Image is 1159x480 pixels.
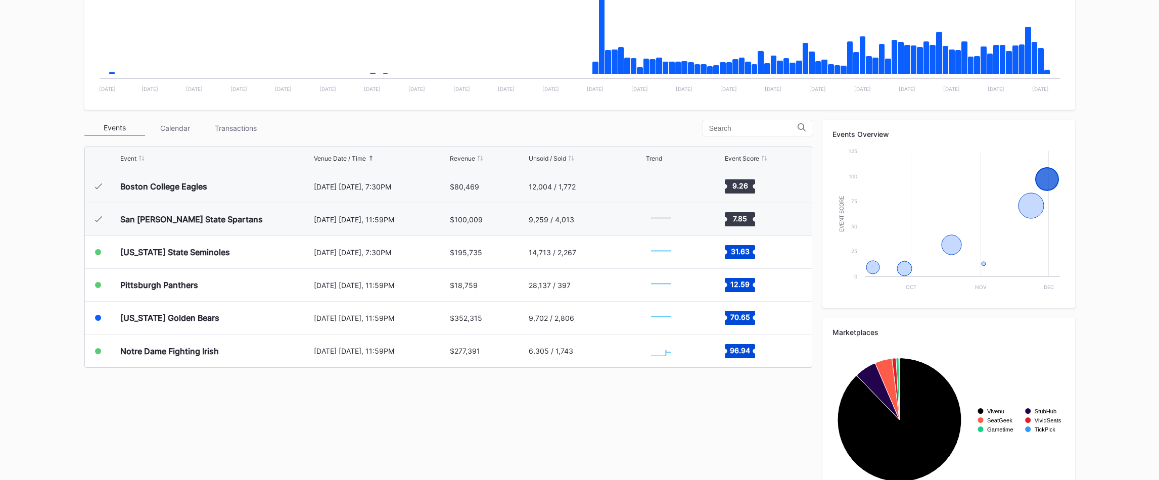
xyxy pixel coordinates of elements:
[851,248,857,254] text: 25
[832,328,1065,337] div: Marketplaces
[854,86,870,92] text: [DATE]
[646,207,676,232] svg: Chart title
[646,339,676,364] svg: Chart title
[849,173,857,179] text: 100
[1034,408,1056,414] text: StubHub
[450,215,483,224] div: $100,009
[120,181,207,191] div: Boston College Eagles
[725,155,759,162] div: Event Score
[898,86,915,92] text: [DATE]
[145,120,206,136] div: Calendar
[646,305,676,330] svg: Chart title
[141,86,158,92] text: [DATE]
[906,284,916,290] text: Oct
[314,248,448,257] div: [DATE] [DATE], 7:30PM
[497,86,514,92] text: [DATE]
[1032,86,1049,92] text: [DATE]
[676,86,692,92] text: [DATE]
[987,426,1013,433] text: Gametime
[314,155,366,162] div: Venue Date / Time
[646,174,676,199] svg: Chart title
[450,155,475,162] div: Revenue
[450,182,479,191] div: $80,469
[450,248,482,257] div: $195,735
[529,215,574,224] div: 9,259 / 4,013
[529,248,576,257] div: 14,713 / 2,267
[832,130,1065,138] div: Events Overview
[851,198,857,204] text: 75
[975,284,987,290] text: Nov
[529,347,573,355] div: 6,305 / 1,743
[720,86,737,92] text: [DATE]
[230,86,247,92] text: [DATE]
[314,347,448,355] div: [DATE] [DATE], 11:59PM
[364,86,381,92] text: [DATE]
[631,86,648,92] text: [DATE]
[730,313,750,321] text: 70.65
[186,86,202,92] text: [DATE]
[542,86,559,92] text: [DATE]
[646,272,676,298] svg: Chart title
[586,86,603,92] text: [DATE]
[120,247,230,257] div: [US_STATE] State Seminoles
[832,146,1065,298] svg: Chart title
[529,182,576,191] div: 12,004 / 1,772
[408,86,425,92] text: [DATE]
[849,148,857,154] text: 125
[84,120,145,136] div: Events
[529,314,574,322] div: 9,702 / 2,806
[453,86,470,92] text: [DATE]
[120,346,219,356] div: Notre Dame Fighting Irish
[1034,417,1061,423] text: VividSeats
[765,86,781,92] text: [DATE]
[275,86,292,92] text: [DATE]
[854,273,857,279] text: 0
[314,215,448,224] div: [DATE] [DATE], 11:59PM
[314,182,448,191] div: [DATE] [DATE], 7:30PM
[120,214,263,224] div: San [PERSON_NAME] State Spartans
[450,347,480,355] div: $277,391
[851,223,857,229] text: 50
[450,314,482,322] div: $352,315
[314,281,448,290] div: [DATE] [DATE], 11:59PM
[1034,426,1055,433] text: TickPick
[730,346,750,354] text: 96.94
[120,280,198,290] div: Pittsburgh Panthers
[646,155,662,162] div: Trend
[731,247,750,256] text: 31.63
[120,313,219,323] div: [US_STATE] Golden Bears
[314,314,448,322] div: [DATE] [DATE], 11:59PM
[646,239,676,265] svg: Chart title
[450,281,478,290] div: $18,759
[99,86,115,92] text: [DATE]
[987,86,1004,92] text: [DATE]
[730,280,750,289] text: 12.59
[839,196,844,232] text: Event Score
[206,120,266,136] div: Transactions
[529,155,566,162] div: Unsold / Sold
[987,417,1012,423] text: SeatGeek
[1043,284,1053,290] text: Dec
[809,86,826,92] text: [DATE]
[733,214,747,223] text: 7.85
[987,408,1004,414] text: Vivenu
[120,155,136,162] div: Event
[709,124,798,132] input: Search
[943,86,959,92] text: [DATE]
[319,86,336,92] text: [DATE]
[732,181,748,190] text: 9.26
[529,281,571,290] div: 28,137 / 397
